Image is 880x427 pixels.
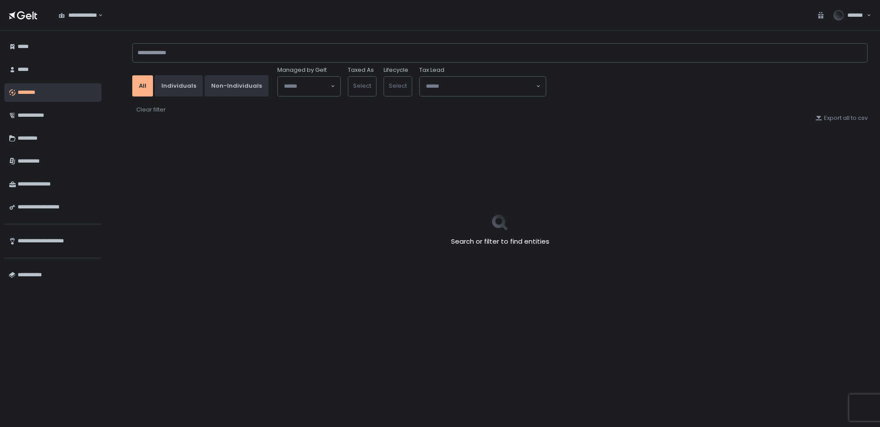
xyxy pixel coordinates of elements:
[384,66,408,74] label: Lifecycle
[139,82,146,90] div: All
[815,114,868,122] button: Export all to csv
[353,82,371,90] span: Select
[451,237,549,247] h2: Search or filter to find entities
[426,82,535,91] input: Search for option
[205,75,268,97] button: Non-Individuals
[136,106,166,114] div: Clear filter
[132,75,153,97] button: All
[284,82,330,91] input: Search for option
[278,77,340,96] div: Search for option
[277,66,327,74] span: Managed by Gelt
[348,66,374,74] label: Taxed As
[389,82,407,90] span: Select
[419,66,444,74] span: Tax Lead
[420,77,546,96] div: Search for option
[161,82,196,90] div: Individuals
[136,105,166,114] button: Clear filter
[53,6,103,25] div: Search for option
[155,75,203,97] button: Individuals
[211,82,262,90] div: Non-Individuals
